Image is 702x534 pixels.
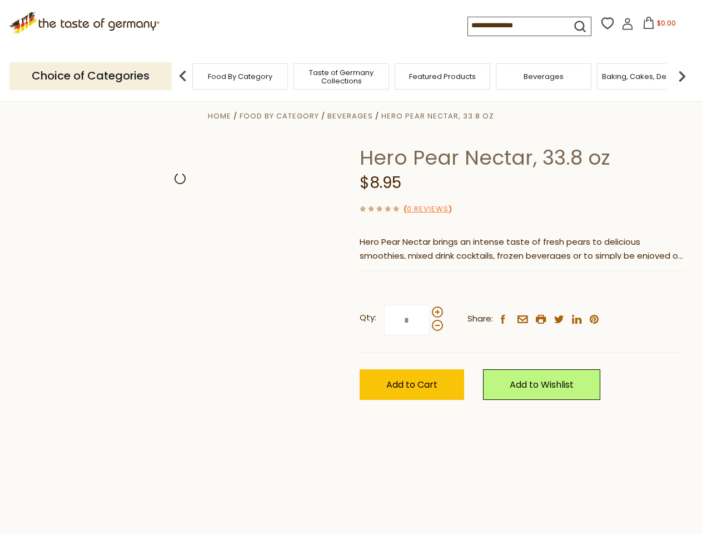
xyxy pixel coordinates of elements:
a: Add to Wishlist [483,369,600,400]
a: Beverages [524,72,564,81]
a: Featured Products [409,72,476,81]
a: Baking, Cakes, Desserts [602,72,688,81]
span: ( ) [404,204,452,214]
img: previous arrow [172,65,194,87]
span: $8.95 [360,172,401,194]
a: Food By Category [208,72,272,81]
img: next arrow [671,65,693,87]
span: $0.00 [657,18,676,28]
a: 0 Reviews [407,204,449,215]
span: Add to Cart [386,378,437,391]
a: Taste of Germany Collections [297,68,386,85]
span: Share: [467,312,493,326]
a: Beverages [327,111,373,121]
input: Qty: [384,305,430,335]
button: $0.00 [636,17,683,33]
a: Home [208,111,231,121]
button: Add to Cart [360,369,464,400]
strong: Qty: [360,311,376,325]
p: Hero Pear Nectar brings an intense taste of fresh pears to delicious smoothies, mixed drink cockt... [360,235,685,263]
p: Choice of Categories [9,62,172,90]
a: Hero Pear Nectar, 33.8 oz [381,111,494,121]
a: Food By Category [240,111,319,121]
h1: Hero Pear Nectar, 33.8 oz [360,145,685,170]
